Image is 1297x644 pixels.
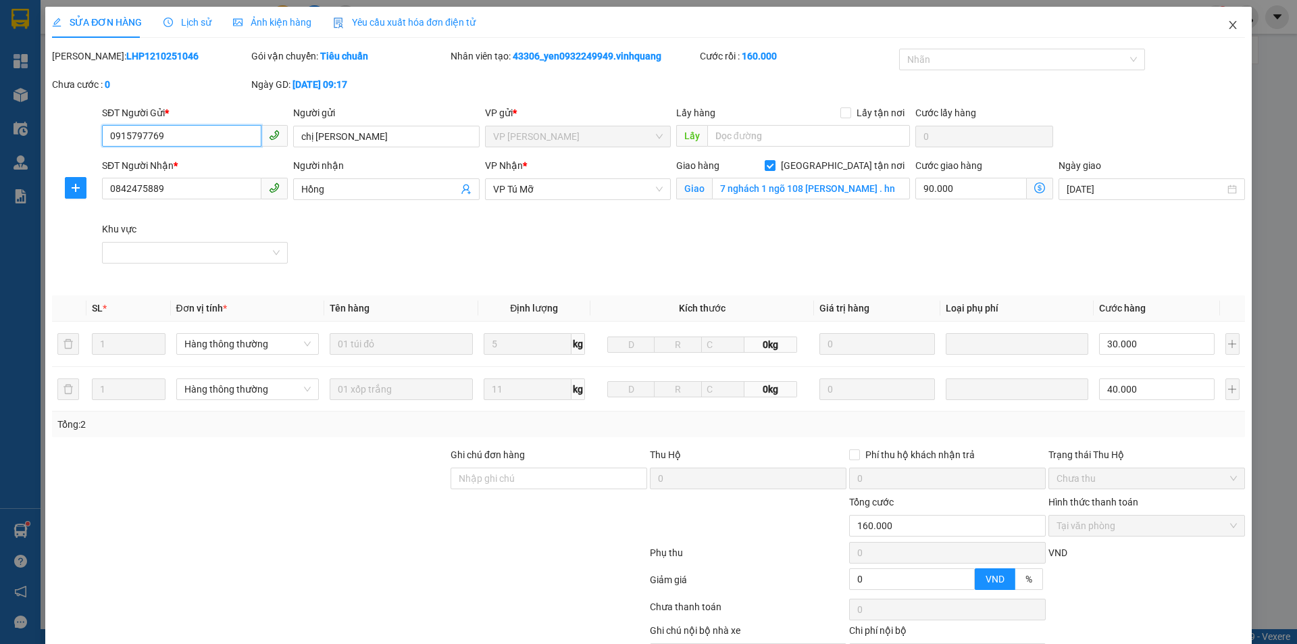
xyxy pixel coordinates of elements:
[333,17,476,28] span: Yêu cầu xuất hóa đơn điện tử
[102,105,288,120] div: SĐT Người Gửi
[1225,333,1240,355] button: plus
[700,49,896,64] div: Cước rồi :
[7,43,10,107] img: logo
[607,381,655,397] input: D
[679,303,726,314] span: Kích thước
[1227,20,1238,30] span: close
[1059,160,1101,171] label: Ngày giao
[1048,547,1067,558] span: VND
[707,125,910,147] input: Dọc đường
[819,303,869,314] span: Giá trị hàng
[775,158,910,173] span: [GEOGRAPHIC_DATA] tận nơi
[99,55,213,72] span: LHP1210251078
[269,182,280,193] span: phone
[986,574,1004,585] span: VND
[676,178,712,199] span: Giao
[650,449,681,460] span: Thu Hộ
[66,182,86,193] span: plus
[819,333,934,355] input: 0
[293,79,347,90] b: [DATE] 09:17
[65,177,86,199] button: plus
[163,18,173,27] span: clock-circle
[330,378,473,400] input: VD: Bàn, Ghế
[648,599,848,623] div: Chưa thanh toán
[485,160,523,171] span: VP Nhận
[744,381,797,397] span: 0kg
[493,179,663,199] span: VP Tú Mỡ
[493,126,663,147] span: VP LÊ HỒNG PHONG
[52,49,249,64] div: [PERSON_NAME]:
[676,125,707,147] span: Lấy
[819,378,934,400] input: 0
[233,18,243,27] span: picture
[513,51,661,61] b: 43306_yen0932249949.vinhquang
[126,51,199,61] b: LHP1210251046
[650,623,846,643] div: Ghi chú nội bộ nhà xe
[52,17,142,28] span: SỬA ĐƠN HÀNG
[1048,447,1245,462] div: Trạng thái Thu Hộ
[1214,7,1252,45] button: Close
[57,378,79,400] button: delete
[52,77,249,92] div: Chưa cước :
[330,303,370,314] span: Tên hàng
[849,623,1046,643] div: Chi phí nội bộ
[52,18,61,27] span: edit
[1034,182,1045,193] span: dollar-circle
[21,57,89,86] strong: PHIẾU GỬI HÀNG
[251,77,448,92] div: Ngày GD:
[676,160,719,171] span: Giao hàng
[676,107,715,118] span: Lấy hàng
[451,49,697,64] div: Nhân viên tạo:
[1099,303,1146,314] span: Cước hàng
[184,379,311,399] span: Hàng thông thường
[915,107,976,118] label: Cước lấy hàng
[163,17,211,28] span: Lịch sử
[330,333,473,355] input: VD: Bàn, Ghế
[16,89,93,110] strong: Hotline : 0889 23 23 23
[915,126,1053,147] input: Cước lấy hàng
[1067,182,1224,197] input: Ngày giao
[333,18,344,28] img: icon
[485,105,671,120] div: VP gửi
[510,303,558,314] span: Định lượng
[701,381,744,397] input: C
[851,105,910,120] span: Lấy tận nơi
[461,184,472,195] span: user-add
[233,17,311,28] span: Ảnh kiện hàng
[293,105,479,120] div: Người gửi
[251,49,448,64] div: Gói vận chuyển:
[607,337,655,353] input: D
[849,497,894,507] span: Tổng cước
[648,545,848,569] div: Phụ thu
[57,333,79,355] button: delete
[102,158,288,173] div: SĐT Người Nhận
[269,130,280,141] span: phone
[102,222,288,237] div: Khu vực
[571,378,585,400] span: kg
[742,51,777,61] b: 160.000
[860,447,980,462] span: Phí thu hộ khách nhận trả
[451,449,525,460] label: Ghi chú đơn hàng
[293,158,479,173] div: Người nhận
[571,333,585,355] span: kg
[105,79,110,90] b: 0
[654,337,702,353] input: R
[1025,574,1032,585] span: %
[701,337,744,353] input: C
[940,295,1094,322] th: Loại phụ phí
[320,51,368,61] b: Tiêu chuẩn
[915,178,1027,199] input: Cước giao hàng
[648,572,848,596] div: Giảm giá
[1057,468,1237,489] span: Chưa thu
[654,381,702,397] input: R
[744,337,797,353] span: 0kg
[712,178,910,199] input: Giao tận nơi
[176,303,227,314] span: Đơn vị tính
[1225,378,1240,400] button: plus
[451,468,647,489] input: Ghi chú đơn hàng
[92,303,103,314] span: SL
[184,334,311,354] span: Hàng thông thường
[915,160,982,171] label: Cước giao hàng
[1057,516,1237,536] span: Tại văn phòng
[18,11,91,55] strong: CÔNG TY TNHH VĨNH QUANG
